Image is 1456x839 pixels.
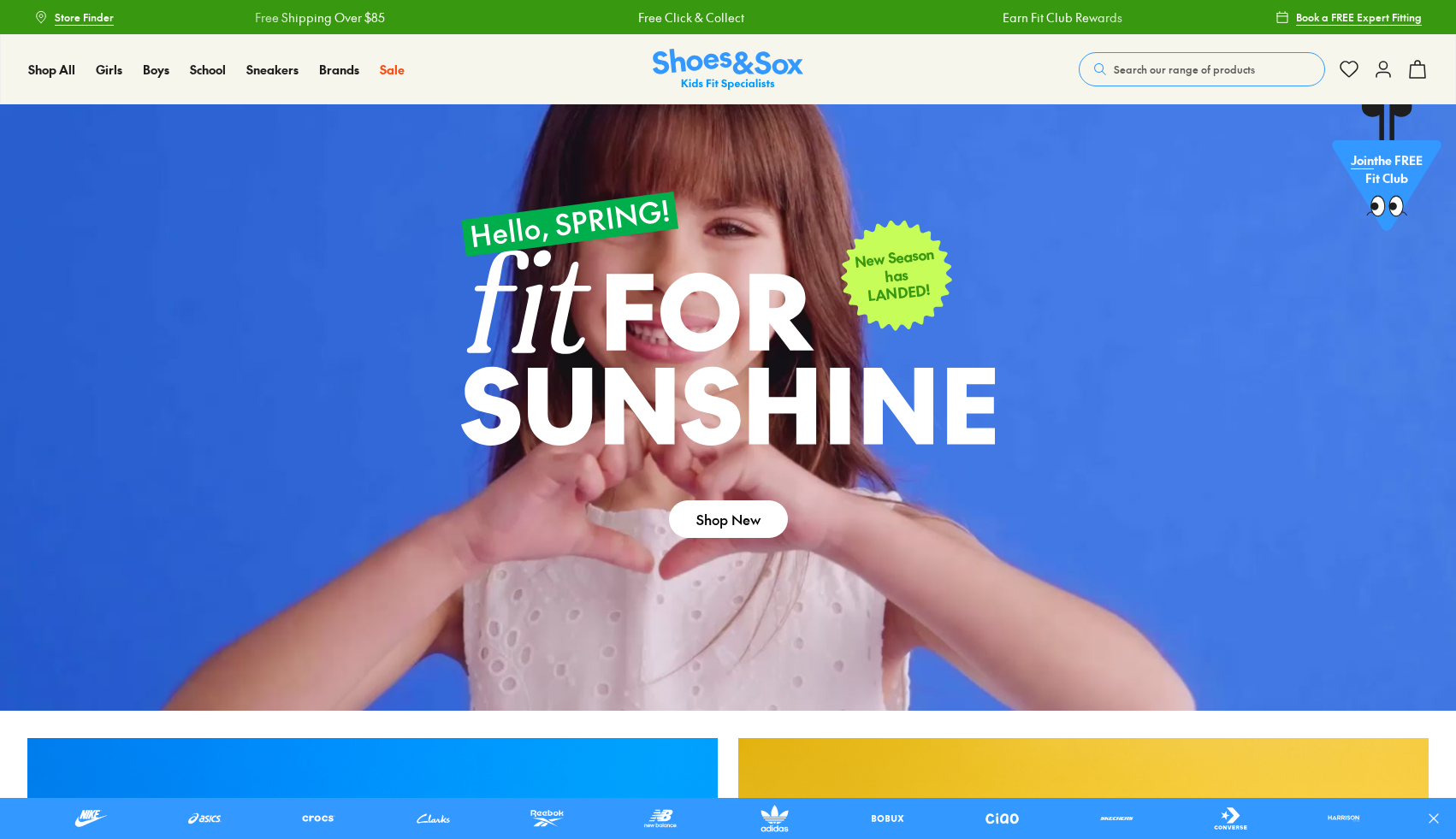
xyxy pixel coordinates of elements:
[143,61,169,79] a: Boys
[1332,138,1441,201] p: the FREE Fit Club
[1275,2,1422,32] a: Book a FREE Expert Fitting
[653,49,803,91] a: Shoes & Sox
[34,2,114,32] a: Store Finder
[1351,151,1374,168] span: Join
[190,61,226,79] a: School
[380,61,405,79] a: Sale
[1332,103,1441,240] a: Jointhe FREE Fit Club
[1079,52,1325,86] button: Search our range of products
[1296,9,1422,25] span: Book a FREE Expert Fitting
[1114,62,1255,77] span: Search our range of products
[995,9,1115,27] a: Earn Fit Club Rewards
[28,61,75,79] a: Shop All
[55,9,114,25] span: Store Finder
[246,61,299,79] a: Sneakers
[653,49,803,91] img: SNS_Logo_Responsive.svg
[630,9,737,27] a: Free Click & Collect
[669,500,788,538] a: Shop New
[96,61,122,79] a: Girls
[247,9,377,27] a: Free Shipping Over $85
[319,61,359,79] a: Brands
